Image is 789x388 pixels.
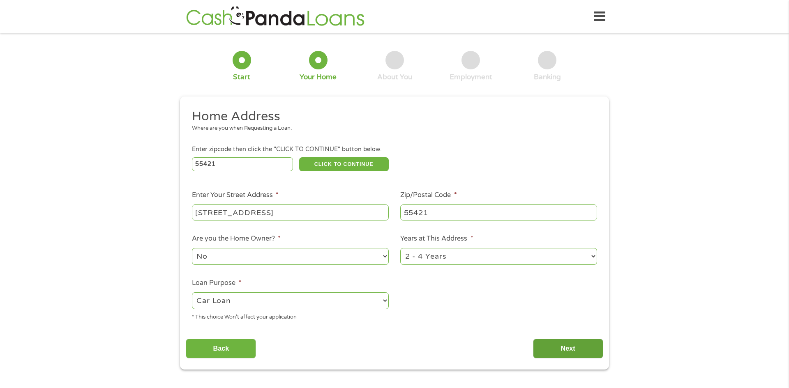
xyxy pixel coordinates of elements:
[233,73,250,82] div: Start
[377,73,412,82] div: About You
[184,5,367,28] img: GetLoanNow Logo
[300,73,337,82] div: Your Home
[192,108,591,125] h2: Home Address
[192,191,279,200] label: Enter Your Street Address
[192,234,281,243] label: Are you the Home Owner?
[534,73,561,82] div: Banking
[186,339,256,359] input: Back
[192,310,389,321] div: * This choice Won’t affect your application
[192,204,389,220] input: 1 Main Street
[533,339,603,359] input: Next
[450,73,492,82] div: Employment
[299,157,389,171] button: CLICK TO CONTINUE
[192,145,597,154] div: Enter zipcode then click the "CLICK TO CONTINUE" button below.
[400,234,473,243] label: Years at This Address
[192,157,293,171] input: Enter Zipcode (e.g 01510)
[192,124,591,133] div: Where are you when Requesting a Loan.
[400,191,457,200] label: Zip/Postal Code
[192,279,241,287] label: Loan Purpose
